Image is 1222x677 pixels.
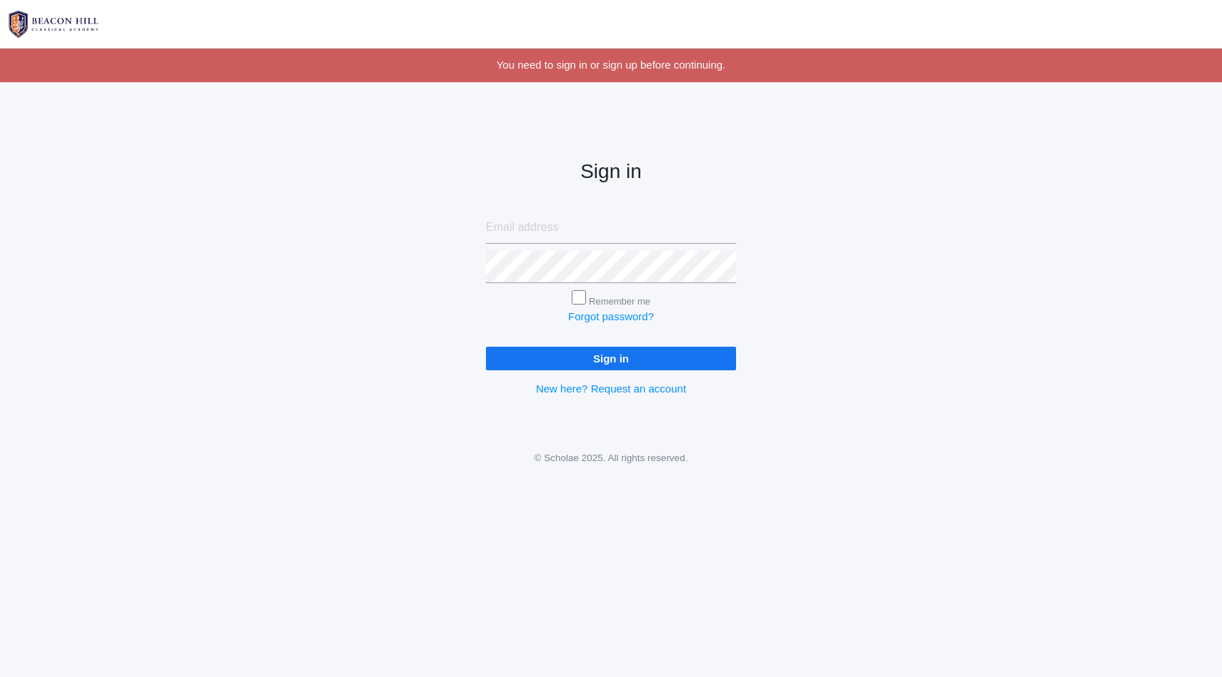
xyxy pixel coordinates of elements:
[568,310,654,322] a: Forgot password?
[486,347,736,370] input: Sign in
[486,161,736,183] h2: Sign in
[536,382,686,395] a: New here? Request an account
[589,296,650,307] label: Remember me
[486,212,736,244] input: Email address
